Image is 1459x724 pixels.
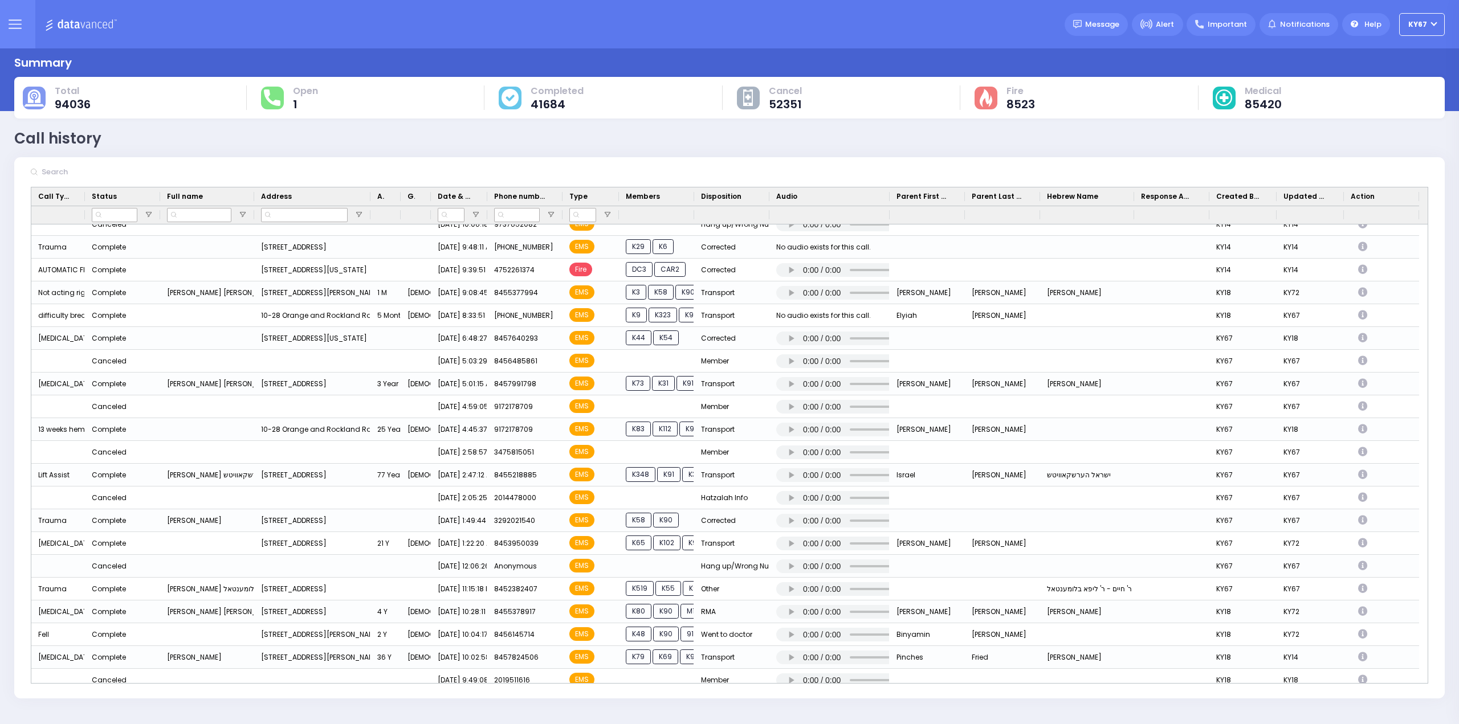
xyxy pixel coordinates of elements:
[1040,464,1134,486] div: ישראל הערשקאוויטש
[1277,669,1344,692] div: KY18
[31,281,1419,304] div: Press SPACE to select this row.
[1006,99,1035,110] span: 8523
[160,464,254,486] div: [PERSON_NAME] ישראל הערשקאוויטש
[254,532,370,555] div: [STREET_ADDRESS]
[254,236,370,259] div: [STREET_ADDRESS]
[92,308,126,323] div: Complete
[653,239,674,254] span: K6
[55,85,91,97] span: Total
[1277,486,1344,509] div: KY67
[1209,418,1277,441] div: KY67
[1277,327,1344,350] div: KY18
[92,263,126,277] div: Complete
[494,447,534,457] span: 3475815051
[694,509,769,532] div: Corrected
[694,213,769,236] div: Hang up/Wrong Number
[401,532,431,555] div: [DEMOGRAPHIC_DATA]
[769,99,802,110] span: 52351
[701,191,741,202] span: Disposition
[1283,191,1328,202] span: Updated By Dispatcher
[92,468,126,482] div: Complete
[431,236,487,259] div: [DATE] 9:48:11 AM
[694,646,769,669] div: Transport
[965,281,1040,304] div: [PERSON_NAME]
[965,464,1040,486] div: [PERSON_NAME]
[31,418,85,441] div: 13 weeks hemorrhaging
[965,532,1040,555] div: [PERSON_NAME]
[1277,555,1344,578] div: KY67
[1280,19,1330,30] span: Notifications
[31,395,1419,418] div: Press SPACE to select this row.
[626,262,653,277] span: DC3
[569,377,594,390] span: EMS
[401,281,431,304] div: [DEMOGRAPHIC_DATA]
[626,513,651,527] span: K58
[377,191,385,202] span: Age
[92,490,127,505] div: Canceled
[254,259,370,281] div: [STREET_ADDRESS][US_STATE]
[626,285,646,300] span: K3
[653,422,678,436] span: K112
[31,373,85,395] div: [MEDICAL_DATA]
[370,600,401,623] div: 4 Y
[431,213,487,236] div: [DATE] 10:06:18 AM
[45,17,121,31] img: Logo
[569,422,594,436] span: EMS
[254,304,370,327] div: 10-28 Orange and Rockland Rd, [GEOGRAPHIC_DATA] [US_STATE]
[531,99,584,110] span: 41684
[31,327,85,350] div: [MEDICAL_DATA]
[569,445,594,459] span: EMS
[1085,19,1119,30] span: Message
[160,281,254,304] div: [PERSON_NAME] [PERSON_NAME]
[679,422,703,436] span: K91
[1277,304,1344,327] div: KY67
[1040,281,1134,304] div: [PERSON_NAME]
[965,304,1040,327] div: [PERSON_NAME]
[431,327,487,350] div: [DATE] 6:48:27 AM
[1209,646,1277,669] div: KY18
[31,600,85,623] div: [MEDICAL_DATA]
[1209,304,1277,327] div: KY18
[31,281,85,304] div: Not acting right
[31,259,85,281] div: AUTOMATIC FIRE ALARM
[494,493,536,502] span: 2014478000
[1277,623,1344,646] div: KY72
[648,285,674,300] span: K58
[1216,89,1233,107] img: medical-cause.svg
[471,210,480,219] button: Open Filter Menu
[431,373,487,395] div: [DATE] 5:01:15 AM
[31,509,85,532] div: Trauma
[1277,600,1344,623] div: KY72
[890,600,965,623] div: [PERSON_NAME]
[569,490,594,504] span: EMS
[25,89,44,107] img: total-cause.svg
[1040,646,1134,669] div: [PERSON_NAME]
[694,373,769,395] div: Transport
[694,600,769,623] div: RMA
[92,399,127,414] div: Canceled
[1141,191,1193,202] span: Response Agent
[569,331,594,345] span: EMS
[407,191,415,202] span: Gender
[370,464,401,486] div: 77 Year
[1277,441,1344,464] div: KY67
[890,532,965,555] div: [PERSON_NAME]
[92,240,126,255] div: Complete
[502,89,519,106] img: cause-cover.svg
[694,304,769,327] div: Transport
[254,623,370,646] div: [STREET_ADDRESS][PERSON_NAME]
[167,208,231,222] input: Full name Filter Input
[31,464,1419,486] div: Press SPACE to select this row.
[431,509,487,532] div: [DATE] 1:49:44 AM
[254,600,370,623] div: [STREET_ADDRESS]
[401,646,431,669] div: [DEMOGRAPHIC_DATA]
[144,210,153,219] button: Open Filter Menu
[238,210,247,219] button: Open Filter Menu
[694,669,769,692] div: Member
[603,210,612,219] button: Open Filter Menu
[31,327,1419,350] div: Press SPACE to select this row.
[1277,213,1344,236] div: KY14
[1209,555,1277,578] div: KY67
[1209,600,1277,623] div: KY18
[965,623,1040,646] div: [PERSON_NAME]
